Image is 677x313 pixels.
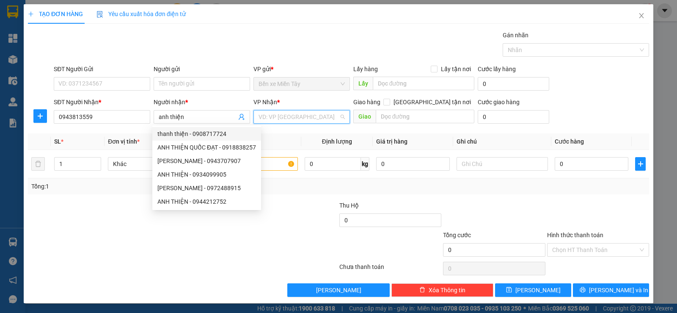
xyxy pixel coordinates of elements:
input: Dọc đường [373,77,475,90]
label: Gán nhãn [503,32,528,39]
span: plus [28,11,34,17]
span: printer [580,287,586,294]
div: SĐT Người Gửi [54,64,150,74]
button: deleteXóa Thông tin [391,283,493,297]
span: delete [419,287,425,294]
span: Giá trị hàng [376,138,407,145]
span: plus [34,113,47,119]
th: Ghi chú [453,133,551,150]
div: SĐT Người Nhận [54,97,150,107]
span: Thu Hộ [339,202,359,209]
label: Cước lấy hàng [478,66,516,72]
span: [PERSON_NAME] [316,285,361,295]
span: Bến xe Miền Tây [259,78,345,90]
span: Cước hàng [555,138,584,145]
span: VP Nhận [253,99,277,105]
span: Lấy tận nơi [438,64,474,74]
div: [PERSON_NAME] - 0943707907 [157,156,256,166]
div: Người gửi [154,64,250,74]
div: ANH THIỆN - 0944212752 [152,195,261,208]
button: delete [31,157,45,171]
label: Hình thức thanh toán [547,232,603,238]
span: Khác [113,158,194,170]
span: Đơn vị tính [108,138,140,145]
input: 0 [376,157,450,171]
button: Close [630,4,653,28]
span: save [506,287,512,294]
div: Tổng: 1 [31,182,262,191]
div: ANH THIỆN - 0934099905 [152,168,261,181]
span: [PERSON_NAME] và In [589,285,648,295]
button: [PERSON_NAME] [287,283,389,297]
div: [PERSON_NAME] - 0972488915 [157,183,256,193]
label: Cước giao hàng [478,99,520,105]
div: ANH THIỆN QUỐC ĐẠT - 0918838257 [157,143,256,152]
input: Cước lấy hàng [478,77,549,91]
span: close [638,12,645,19]
button: plus [33,109,47,123]
span: Lấy [353,77,373,90]
span: Định lượng [322,138,352,145]
button: plus [635,157,646,171]
input: Ghi Chú [457,157,548,171]
div: ANH THIỆN QUỐC ĐẠT - 0918838257 [152,141,261,154]
span: Xóa Thông tin [429,285,465,295]
div: thanh thiện - 0908717724 [157,129,256,138]
span: Giao hàng [353,99,380,105]
button: save[PERSON_NAME] [495,283,571,297]
span: user-add [238,114,245,120]
div: VP gửi [253,64,350,74]
button: printer[PERSON_NAME] và In [573,283,649,297]
input: Cước giao hàng [478,110,549,124]
span: Lấy hàng [353,66,378,72]
span: SL [54,138,61,145]
input: Dọc đường [376,110,475,123]
span: kg [361,157,369,171]
div: Chưa thanh toán [338,262,442,277]
img: icon [96,11,103,18]
span: Giao [353,110,376,123]
span: Yêu cầu xuất hóa đơn điện tử [96,11,186,17]
span: TẠO ĐƠN HÀNG [28,11,83,17]
div: thanh thiện - 0908717724 [152,127,261,141]
div: THANH THIỆN - 0943707907 [152,154,261,168]
span: plus [636,161,645,167]
div: ANH THIỆN - 0944212752 [157,197,256,206]
div: Người nhận [154,97,250,107]
div: TRẦN THANH THIỆN - 0972488915 [152,181,261,195]
span: Tổng cước [443,232,471,238]
span: [GEOGRAPHIC_DATA] tận nơi [390,97,474,107]
span: [PERSON_NAME] [515,285,561,295]
div: ANH THIỆN - 0934099905 [157,170,256,179]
